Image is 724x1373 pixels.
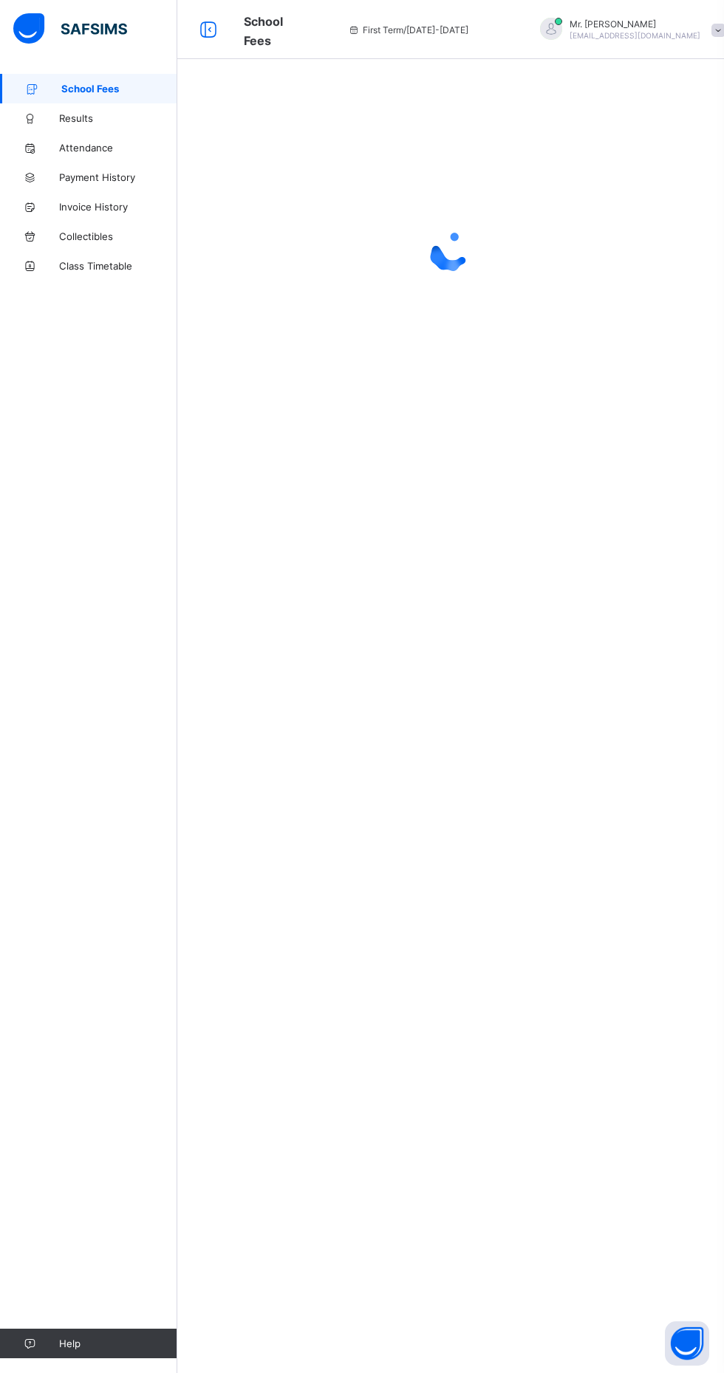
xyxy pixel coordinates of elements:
[59,230,177,242] span: Collectibles
[59,201,177,213] span: Invoice History
[244,14,283,48] span: School Fees
[59,171,177,183] span: Payment History
[59,260,177,272] span: Class Timetable
[665,1321,709,1366] button: Open asap
[59,1338,177,1349] span: Help
[59,142,177,154] span: Attendance
[13,13,127,44] img: safsims
[61,83,177,95] span: School Fees
[348,24,468,35] span: session/term information
[570,18,700,30] span: Mr. [PERSON_NAME]
[59,112,177,124] span: Results
[570,31,700,40] span: [EMAIL_ADDRESS][DOMAIN_NAME]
